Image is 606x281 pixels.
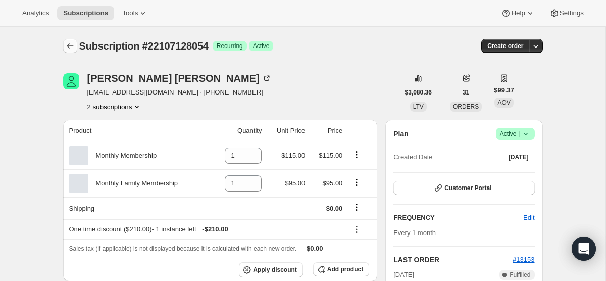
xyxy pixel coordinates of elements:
[87,73,272,83] div: [PERSON_NAME] [PERSON_NAME]
[88,151,157,161] div: Monthly Membership
[63,197,211,219] th: Shipping
[457,85,475,100] button: 31
[502,150,535,164] button: [DATE]
[517,210,540,226] button: Edit
[57,6,114,20] button: Subscriptions
[63,120,211,142] th: Product
[560,9,584,17] span: Settings
[523,213,534,223] span: Edit
[500,129,531,139] span: Active
[319,152,342,159] span: $115.00
[122,9,138,17] span: Tools
[239,262,303,277] button: Apply discount
[393,213,523,223] h2: FREQUENCY
[22,9,49,17] span: Analytics
[348,177,365,188] button: Product actions
[313,262,369,276] button: Add product
[444,184,491,192] span: Customer Portal
[63,73,79,89] span: Bailey Gordon
[63,39,77,53] button: Subscriptions
[509,153,529,161] span: [DATE]
[285,179,306,187] span: $95.00
[519,130,520,138] span: |
[405,88,432,97] span: $3,080.36
[413,103,424,110] span: LTV
[69,224,343,235] div: One time discount ($210.00) - 1 instance left
[307,245,323,252] span: $0.00
[487,42,523,50] span: Create order
[116,6,154,20] button: Tools
[399,85,438,100] button: $3,080.36
[513,255,534,265] button: #13153
[253,266,297,274] span: Apply discount
[510,271,530,279] span: Fulfilled
[453,103,479,110] span: ORDERS
[393,270,414,280] span: [DATE]
[348,202,365,213] button: Shipping actions
[481,39,529,53] button: Create order
[69,245,297,252] span: Sales tax (if applicable) is not displayed because it is calculated with each new order.
[572,237,596,261] div: Open Intercom Messenger
[463,88,469,97] span: 31
[88,178,178,189] div: Monthly Family Membership
[265,120,308,142] th: Unit Price
[323,179,343,187] span: $95.00
[393,152,432,162] span: Created Date
[393,255,513,265] h2: LAST ORDER
[326,205,343,212] span: $0.00
[513,256,534,263] a: #13153
[16,6,55,20] button: Analytics
[511,9,525,17] span: Help
[327,265,363,273] span: Add product
[202,224,228,235] span: - $210.00
[87,102,142,112] button: Product actions
[393,181,534,195] button: Customer Portal
[281,152,305,159] span: $115.00
[308,120,345,142] th: Price
[494,85,514,96] span: $99.37
[495,6,541,20] button: Help
[348,149,365,160] button: Product actions
[393,229,436,237] span: Every 1 month
[217,42,243,50] span: Recurring
[211,120,265,142] th: Quantity
[63,9,108,17] span: Subscriptions
[543,6,590,20] button: Settings
[253,42,270,50] span: Active
[497,99,510,106] span: AOV
[393,129,409,139] h2: Plan
[79,40,209,52] span: Subscription #22107128054
[87,87,272,98] span: [EMAIL_ADDRESS][DOMAIN_NAME] · [PHONE_NUMBER]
